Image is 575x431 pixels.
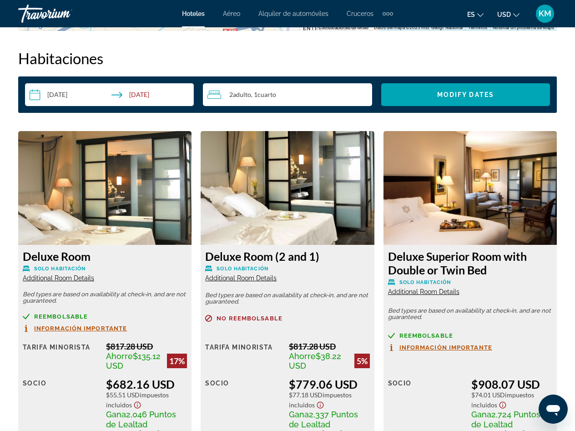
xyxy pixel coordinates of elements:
[18,131,192,245] img: Deluxe Room
[258,10,328,17] a: Alquiler de automóviles
[471,377,552,391] div: $908.07 USD
[497,11,511,18] span: USD
[34,314,88,319] span: Reembolsable
[25,83,550,106] div: Search widget
[106,410,176,429] span: 2,046 Puntos de Lealtad
[318,25,368,31] button: Combinaciones de teclas
[205,274,277,282] span: Additional Room Details
[497,8,520,21] button: Change currency
[289,410,358,429] span: 2,337 Puntos de Lealtad
[257,91,276,98] span: Cuarto
[388,344,492,351] button: Información importante
[18,2,109,25] a: Travorium
[233,91,251,98] span: Adulto
[203,83,372,106] button: Travelers: 2 adults, 0 children
[289,341,370,351] div: $817.28 USD
[205,249,369,263] h3: Deluxe Room (2 and 1)
[201,131,374,245] img: Deluxe Room (2 and 1)
[106,377,187,391] div: $682.16 USD
[383,6,393,21] button: Extra navigation items
[493,25,554,30] a: Notificar un problema de Maps
[388,308,552,320] p: Bed types are based on availability at check-in, and are not guaranteed.
[34,325,127,331] span: Información importante
[471,410,540,429] span: 2,724 Puntos de Lealtad
[533,4,557,23] button: User Menu
[289,410,309,419] span: Gana
[497,399,508,409] button: Show Taxes and Fees disclaimer
[347,10,373,17] a: Cruceros
[468,25,487,30] a: Términos (se abre en una nueva pestaña)
[23,274,94,282] span: Additional Room Details
[223,10,240,17] a: Aéreo
[383,131,557,245] img: Deluxe Superior Room with Double or Twin Bed
[437,91,494,98] span: Modify Dates
[229,91,251,98] span: 2
[205,292,369,305] p: Bed types are based on availability at check-in, and are not guaranteed.
[106,341,187,351] div: $817.28 USD
[467,8,484,21] button: Change language
[388,332,552,339] a: Reembolsable
[23,313,187,320] a: Reembolsable
[399,333,453,339] span: Reembolsable
[539,395,568,424] iframe: Botón para iniciar la ventana de mensajería
[251,91,276,98] span: , 1
[354,354,370,368] div: 5%
[23,325,127,332] button: Información importante
[132,399,143,409] button: Show Taxes and Fees disclaimer
[25,83,194,106] button: Select check in and out date
[217,315,282,321] span: No reembolsable
[315,399,326,409] button: Show Taxes and Fees disclaimer
[182,10,205,17] a: Hoteles
[217,266,268,272] span: Solo habitación
[289,351,341,370] span: $38.22 USD
[471,410,491,419] span: Gana
[381,83,550,106] button: Modify Dates
[289,391,323,399] span: $77.18 USD
[106,351,161,370] span: $135.12 USD
[289,377,370,391] div: $779.06 USD
[399,279,451,285] span: Solo habitación
[23,249,187,263] h3: Deluxe Room
[23,291,187,304] p: Bed types are based on availability at check-in, and are not guaranteed.
[106,410,126,419] span: Gana
[34,266,86,272] span: Solo habitación
[23,341,99,370] div: Tarifa Minorista
[167,354,187,368] div: 17%
[106,351,133,361] span: Ahorre
[471,391,505,399] span: $74.01 USD
[539,9,551,18] span: KM
[205,341,282,370] div: Tarifa Minorista
[399,345,492,350] span: Información importante
[289,351,316,361] span: Ahorre
[18,49,557,67] h2: Habitaciones
[106,391,140,399] span: $55.51 USD
[388,249,552,277] h3: Deluxe Superior Room with Double or Twin Bed
[467,11,475,18] span: es
[374,25,463,30] span: Datos del mapa ©2025 Inst. Geogr. Nacional
[388,288,459,295] span: Additional Room Details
